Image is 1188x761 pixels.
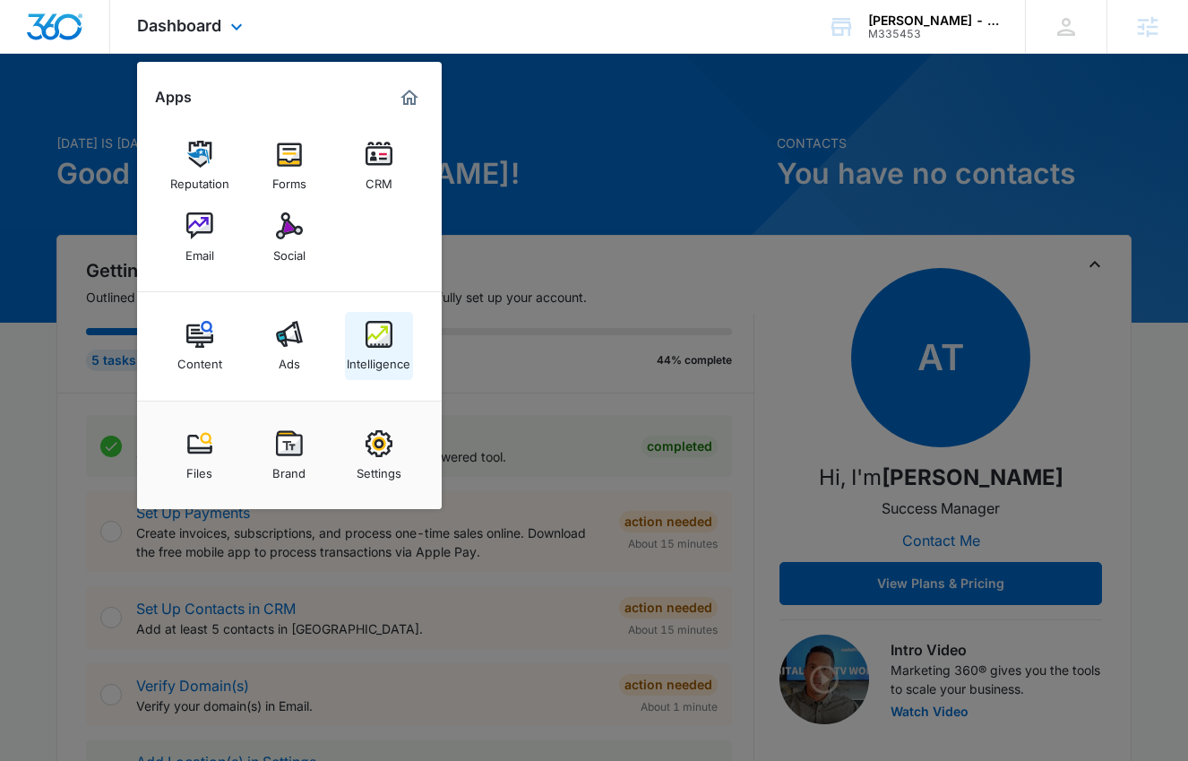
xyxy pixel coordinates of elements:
a: Marketing 360® Dashboard [395,83,424,112]
div: Brand [272,457,306,480]
div: Settings [357,457,401,480]
a: Files [166,421,234,489]
div: Ads [279,348,300,371]
span: Dashboard [137,16,221,35]
a: Intelligence [345,312,413,380]
a: Ads [255,312,323,380]
div: Email [185,239,214,263]
h2: Apps [155,89,192,106]
a: Brand [255,421,323,489]
a: CRM [345,132,413,200]
div: Social [273,239,306,263]
div: Forms [272,168,306,191]
div: Files [186,457,212,480]
a: Email [166,203,234,272]
a: Reputation [166,132,234,200]
div: Intelligence [347,348,410,371]
div: Reputation [170,168,229,191]
div: CRM [366,168,392,191]
a: Social [255,203,323,272]
a: Forms [255,132,323,200]
div: account id [868,28,999,40]
a: Content [166,312,234,380]
div: Content [177,348,222,371]
a: Settings [345,421,413,489]
div: account name [868,13,999,28]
